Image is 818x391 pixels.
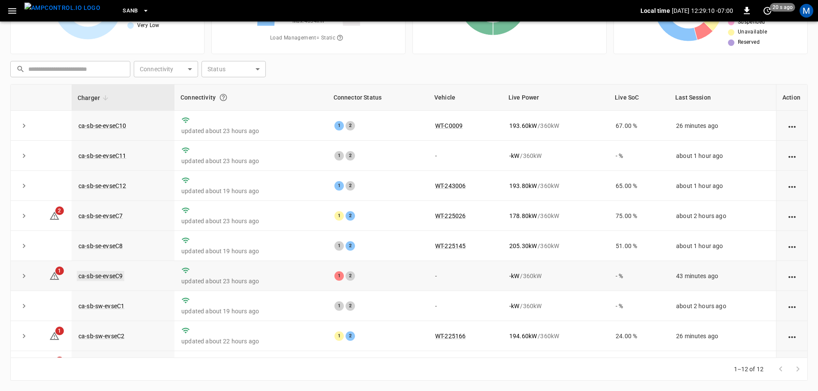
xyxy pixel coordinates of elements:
div: action cell options [787,302,797,310]
td: 65.00 % [609,171,669,201]
div: 1 [334,331,344,341]
div: 2 [346,151,355,161]
p: 178.80 kW [509,212,537,220]
div: 2 [346,211,355,221]
a: ca-sb-se-evseC7 [78,212,123,219]
td: 67.00 % [609,111,669,141]
a: WT-C0009 [435,122,463,129]
div: 1 [334,211,344,221]
td: about 1 hour ago [669,351,776,381]
td: 24.00 % [609,321,669,351]
p: 1–12 of 12 [734,365,764,373]
a: ca-sb-sw-evseC1 [78,303,124,309]
p: - kW [509,272,519,280]
button: expand row [18,149,30,162]
p: - kW [509,152,519,160]
th: Live Power [502,85,609,111]
a: WT-243006 [435,182,466,189]
div: 2 [346,121,355,130]
td: - % [609,351,669,381]
span: 1 [55,327,64,335]
span: Very Low [137,21,159,30]
button: expand row [18,300,30,312]
p: updated about 23 hours ago [181,157,321,165]
td: - % [609,261,669,291]
th: Vehicle [428,85,502,111]
a: WT-225166 [435,333,466,339]
button: SanB [119,3,153,19]
a: ca-sb-se-evseC12 [78,182,126,189]
button: expand row [18,119,30,132]
span: Max. 4634 kW [292,17,325,26]
div: / 360 kW [509,332,602,340]
div: / 360 kW [509,272,602,280]
a: ca-sb-se-evseC10 [78,122,126,129]
span: 20 s ago [770,3,795,12]
div: / 360 kW [509,152,602,160]
a: 1 [49,332,60,339]
button: set refresh interval [761,4,774,18]
button: expand row [18,209,30,222]
span: Unavailable [738,28,767,36]
p: updated about 19 hours ago [181,187,321,195]
button: expand row [18,179,30,192]
td: - % [609,141,669,171]
img: ampcontrol.io logo [24,3,100,13]
div: action cell options [787,332,797,340]
button: expand row [18,239,30,252]
th: Live SoC [609,85,669,111]
div: action cell options [787,152,797,160]
span: Charger [78,93,111,103]
td: about 1 hour ago [669,141,776,171]
div: 1 [334,271,344,281]
td: - % [609,291,669,321]
a: 2 [49,212,60,219]
div: 1 [334,301,344,311]
td: about 2 hours ago [669,291,776,321]
button: expand row [18,270,30,282]
span: SanB [123,6,138,16]
div: / 360 kW [509,212,602,220]
div: 2 [346,331,355,341]
a: ca-sb-se-evseC8 [78,242,123,249]
a: WT-225145 [435,242,466,249]
p: 205.30 kW [509,242,537,250]
div: / 360 kW [509,242,602,250]
button: Connection between the charger and our software. [216,90,231,105]
div: 1 [334,181,344,191]
p: updated about 23 hours ago [181,277,321,285]
div: action cell options [787,121,797,130]
p: - kW [509,302,519,310]
td: 75.00 % [609,201,669,231]
p: updated about 19 hours ago [181,307,321,315]
td: about 1 hour ago [669,171,776,201]
a: ca-sb-se-evseC11 [78,152,126,159]
span: Load Management = Static [270,31,347,45]
div: 1 [334,151,344,161]
div: 1 [334,121,344,130]
td: - [428,351,502,381]
p: 194.60 kW [509,332,537,340]
div: 2 [346,241,355,251]
th: Action [776,85,807,111]
div: action cell options [787,212,797,220]
span: 2 [55,357,64,365]
p: updated about 19 hours ago [181,247,321,255]
p: updated about 23 hours ago [181,217,321,225]
span: 2 [55,206,64,215]
a: WT-225026 [435,212,466,219]
p: 193.60 kW [509,121,537,130]
span: Reserved [738,38,760,47]
p: Local time [641,6,670,15]
div: 2 [346,301,355,311]
p: [DATE] 12:29:10 -07:00 [672,6,733,15]
span: Suspended [738,18,765,27]
p: updated about 23 hours ago [181,127,321,135]
span: 1 [55,267,64,275]
div: profile-icon [800,4,813,18]
a: 1 [49,272,60,279]
td: 43 minutes ago [669,261,776,291]
button: The system is using AmpEdge-configured limits for static load managment. Depending on your config... [333,31,347,45]
td: about 1 hour ago [669,231,776,261]
p: 193.80 kW [509,182,537,190]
